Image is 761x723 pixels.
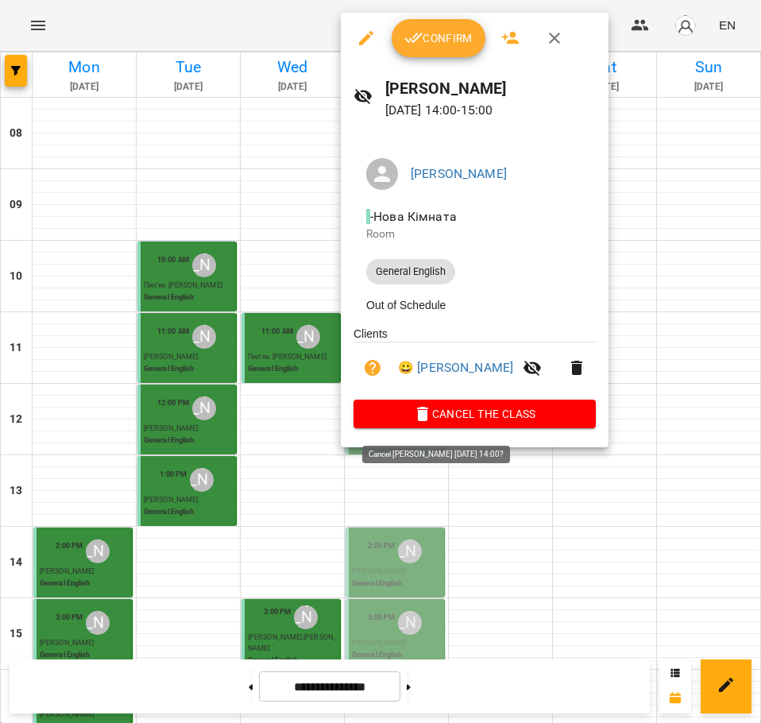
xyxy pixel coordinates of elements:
a: [PERSON_NAME] [411,166,507,181]
span: - Нова Кімната [366,209,460,224]
span: Confirm [404,29,473,48]
span: General English [366,265,455,279]
ul: Clients [353,326,596,400]
button: Cancel the class [353,400,596,428]
p: Room [366,226,583,242]
button: Confirm [392,19,485,57]
a: 😀 [PERSON_NAME] [398,358,513,377]
span: Cancel the class [366,404,583,423]
li: Out of Schedule [353,291,596,319]
p: [DATE] 14:00 - 15:00 [385,101,596,120]
h6: [PERSON_NAME] [385,76,596,101]
button: Unpaid. Bill the attendance? [353,349,392,387]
